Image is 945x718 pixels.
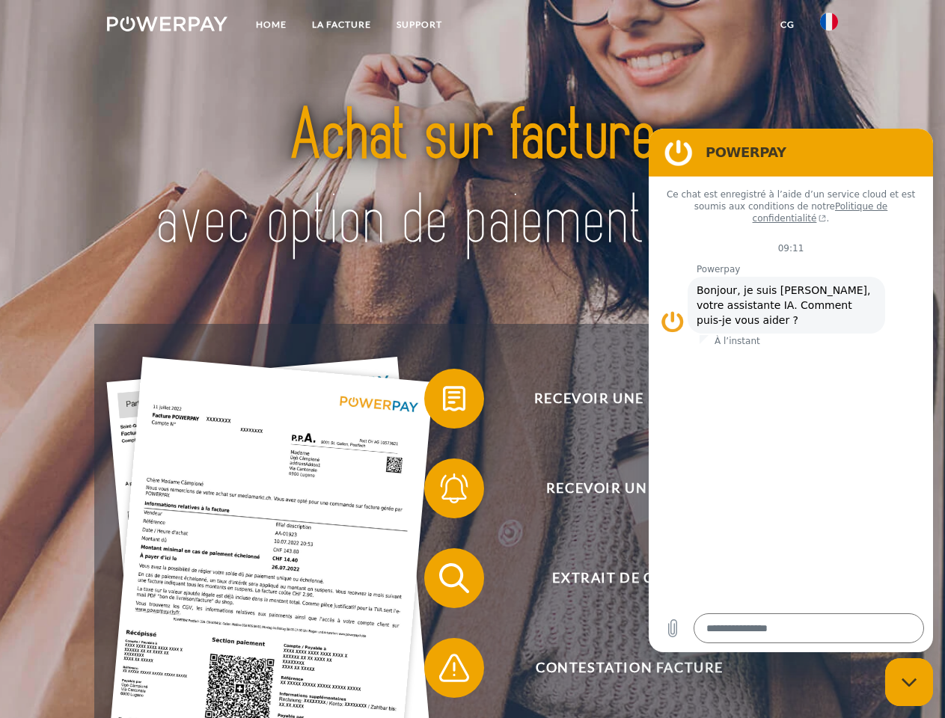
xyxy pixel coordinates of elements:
[435,380,473,417] img: qb_bill.svg
[446,548,813,608] span: Extrait de compte
[820,13,838,31] img: fr
[435,470,473,507] img: qb_bell.svg
[446,458,813,518] span: Recevoir un rappel?
[299,11,384,38] a: LA FACTURE
[424,369,813,429] button: Recevoir une facture ?
[143,72,802,286] img: title-powerpay_fr.svg
[768,11,807,38] a: CG
[424,548,813,608] button: Extrait de compte
[649,129,933,652] iframe: Fenêtre de messagerie
[243,11,299,38] a: Home
[384,11,455,38] a: Support
[446,369,813,429] span: Recevoir une facture ?
[446,638,813,698] span: Contestation Facture
[885,658,933,706] iframe: Bouton de lancement de la fenêtre de messagerie, conversation en cours
[424,458,813,518] button: Recevoir un rappel?
[107,16,227,31] img: logo-powerpay-white.svg
[424,638,813,698] button: Contestation Facture
[435,649,473,687] img: qb_warning.svg
[435,559,473,597] img: qb_search.svg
